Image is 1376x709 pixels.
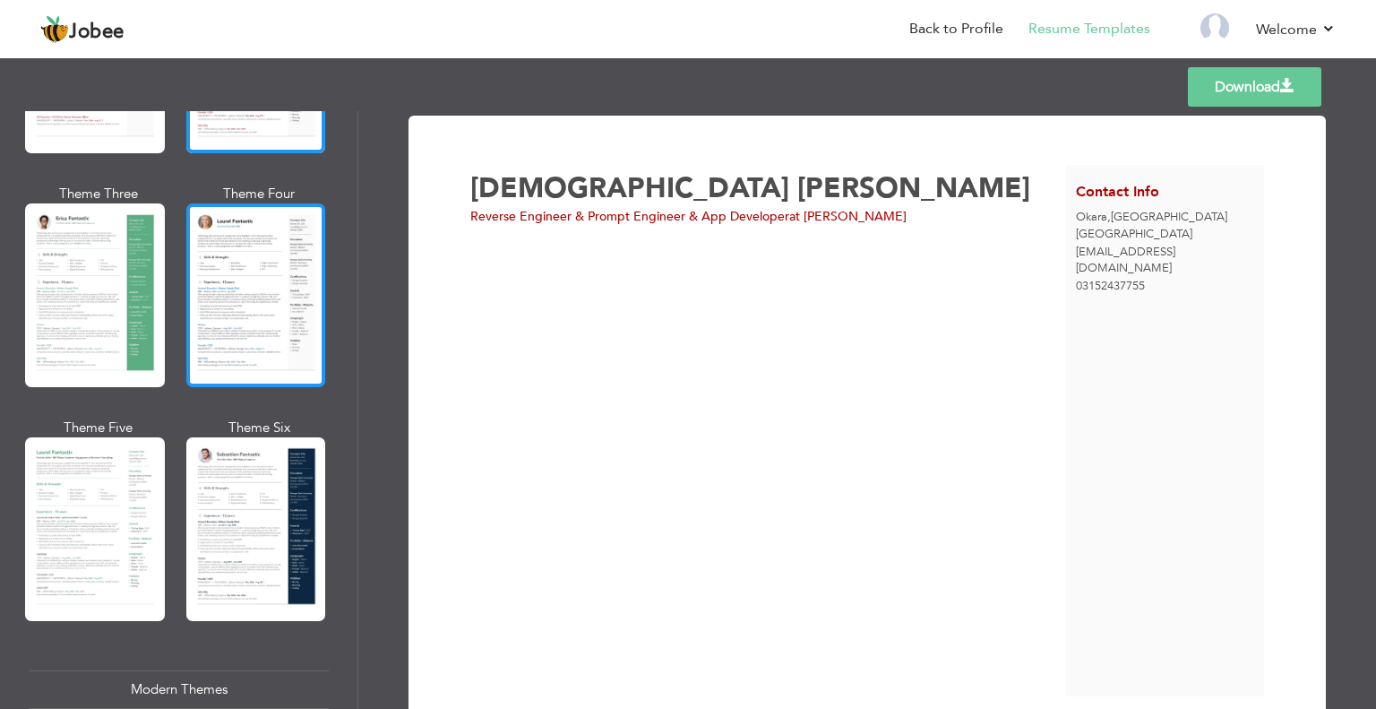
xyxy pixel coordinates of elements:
[29,670,329,709] div: Modern Themes
[1107,209,1111,225] span: ,
[1076,244,1175,277] span: [EMAIL_ADDRESS][DOMAIN_NAME]
[1188,67,1321,107] a: Download
[40,15,125,44] a: Jobee
[1256,19,1336,40] a: Welcome
[1076,182,1159,202] span: Contact Info
[470,169,789,207] span: [DEMOGRAPHIC_DATA]
[1028,19,1150,39] a: Resume Templates
[797,169,1030,207] span: [PERSON_NAME]
[1200,13,1229,42] img: Profile Img
[470,208,789,225] span: Reverse Engineer & Prompt Engineer & App Developer
[1076,209,1107,225] span: Okara
[190,419,330,437] div: Theme Six
[190,185,330,203] div: Theme Four
[1076,278,1145,294] span: 03152437755
[1076,226,1192,242] span: [GEOGRAPHIC_DATA]
[29,185,168,203] div: Theme Three
[29,419,168,437] div: Theme Five
[789,208,907,225] span: at [PERSON_NAME]
[69,22,125,42] span: Jobee
[909,19,1003,39] a: Back to Profile
[1066,209,1265,242] div: [GEOGRAPHIC_DATA]
[40,15,69,44] img: jobee.io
